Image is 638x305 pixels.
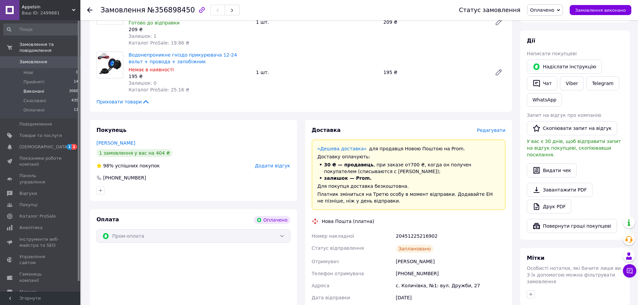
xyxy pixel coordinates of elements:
div: 195 ₴ [129,73,251,80]
span: Прийняті [23,79,44,85]
a: Редагувати [492,66,505,79]
div: 209 ₴ [381,17,489,27]
span: 30 ₴ — продавець [324,162,374,167]
div: [DATE] [395,292,507,304]
div: [PERSON_NAME] [395,255,507,268]
div: для продавця Новою Поштою на Prom. [317,145,500,152]
div: [PHONE_NUMBER] [395,268,507,280]
span: Редагувати [477,128,505,133]
span: Гаманець компанії [19,271,62,283]
span: Інструменти веб-майстра та SEO [19,236,62,248]
div: 209 ₴ [129,26,251,33]
div: успішних покупок [96,162,160,169]
span: Залишок: 1 [129,33,157,39]
div: с. Количівка, №1: вул. Дружби, 27 [395,280,507,292]
span: [DEMOGRAPHIC_DATA] [19,144,69,150]
span: Замовлення та повідомлення [19,42,80,54]
button: Надіслати інструкцію [527,60,602,74]
span: Статус відправлення [312,245,364,251]
span: Особисті нотатки, які бачите лише ви. З їх допомогою можна фільтрувати замовлення [527,265,622,284]
span: Дата відправки [312,295,350,300]
span: 11 [74,107,78,113]
span: Товари та послуги [19,133,62,139]
span: Маркет [19,289,37,295]
span: Управління сайтом [19,254,62,266]
span: Телефон отримувача [312,271,364,276]
button: Повернути гроші покупцеві [527,219,617,233]
input: Пошук [3,23,79,35]
div: 1 шт. [253,17,380,27]
span: Оплачено [530,7,554,13]
a: WhatsApp [527,93,562,106]
span: 1 [67,144,72,150]
a: Telegram [586,76,619,90]
a: Viber [560,76,583,90]
span: Відгуки [19,190,37,197]
span: №356898450 [147,6,195,14]
span: Залишок: 0 [129,80,157,86]
span: 1 [72,144,77,150]
span: Готово до відправки [129,20,180,25]
span: Запит на відгук про компанію [527,112,601,118]
span: Написати покупцеві [527,51,577,56]
span: Немає в наявності [129,67,174,72]
button: Чат з покупцем [623,264,636,278]
span: Замовлення [100,6,145,14]
div: 20451225216902 [395,230,507,242]
span: Каталог ProSale [19,213,56,219]
div: Ваш ID: 2499881 [22,10,80,16]
button: Чат [527,76,557,90]
span: 98% [103,163,114,168]
div: Повернутися назад [87,7,92,13]
div: 195 ₴ [381,68,489,77]
div: Доставку оплачують: [317,153,500,160]
span: Показники роботи компанії [19,155,62,167]
span: 435 [71,98,78,104]
div: Платник зміниться на Третю особу в момент відправки. Додавайте ЕН не пізніше, ніж у день відправки. [317,191,500,204]
span: Замовлення виконано [575,8,626,13]
span: Покупець [96,127,127,133]
div: 1 шт. [253,68,380,77]
span: Каталог ProSale: 19.86 ₴ [129,40,189,46]
div: Статус замовлення [459,7,520,13]
a: Завантажити PDF [527,183,592,197]
span: 14 [74,79,78,85]
span: Мітки [527,255,545,261]
a: Друк PDF [527,200,571,214]
div: 1 замовлення у вас на 404 ₴ [96,149,172,157]
span: Нові [23,70,33,76]
span: Замовлення [19,59,47,65]
span: Повідомлення [19,121,52,127]
div: Нова Пошта (платна) [320,218,376,225]
span: Панель управління [19,173,62,185]
span: 0 [76,70,78,76]
a: «Дешева доставка» [317,146,367,151]
div: Для покупця доставка безкоштовна. [317,183,500,189]
span: Виконані [23,88,44,94]
span: 3068 [69,88,78,94]
span: Номер накладної [312,233,354,239]
span: У вас є 30 днів, щоб відправити запит на відгук покупцеві, скопіювавши посилання. [527,139,621,157]
a: Водонепроникне гніздо прикурювача 12-24 вольт + провода + запобіжник [129,52,237,64]
div: Заплановано [396,245,434,253]
span: Оплачені [23,107,45,113]
button: Видати чек [527,163,577,177]
div: [PHONE_NUMBER] [102,174,147,181]
span: Додати відгук [255,163,290,168]
span: Покупці [19,202,38,208]
span: Дії [527,37,535,44]
span: Аналітика [19,225,43,231]
span: Приховати товари [96,98,150,105]
div: Оплачено [254,216,290,224]
span: Appelsin [22,4,72,10]
span: залишок — Prom. [324,175,372,181]
li: , при заказе от 700 ₴ , когда он получен покупателем (списываются с [PERSON_NAME]); [317,161,500,175]
span: Доставка [312,127,341,133]
span: Скасовані [23,98,46,104]
button: Скопіювати запит на відгук [527,121,617,135]
a: [PERSON_NAME] [96,140,135,146]
span: Адреса [312,283,330,288]
span: Оплата [96,216,119,223]
span: Отримувач [312,259,339,264]
a: Редагувати [492,15,505,29]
